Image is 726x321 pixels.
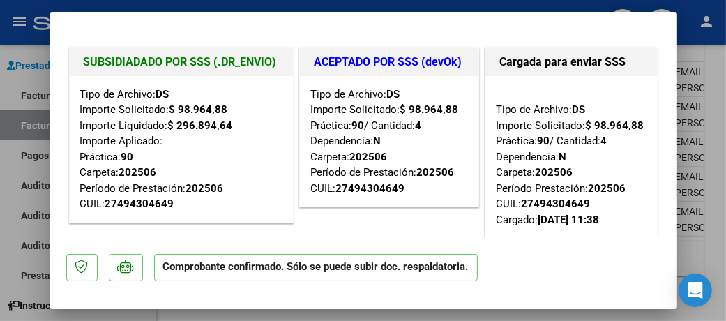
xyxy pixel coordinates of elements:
[349,151,387,163] strong: 202506
[537,135,550,147] strong: 90
[600,135,607,147] strong: 4
[521,196,590,212] div: 27494304649
[335,181,404,197] div: 27494304649
[386,88,400,100] strong: DS
[538,214,599,226] strong: [DATE] 11:38
[314,54,464,70] h1: ACEPTADO POR SSS (devOk)
[572,103,585,116] strong: DS
[80,87,283,212] div: Tipo de Archivo: Importe Solicitado: Importe Liquidado: Importe Aplicado: Práctica: Carpeta: Perí...
[535,166,573,179] strong: 202506
[169,103,228,116] strong: $ 98.964,88
[121,151,134,163] strong: 90
[310,87,468,197] div: Tipo de Archivo: Importe Solicitado: Práctica: / Cantidad: Dependencia: Carpeta: Período de Prest...
[119,166,157,179] strong: 202506
[415,119,421,132] strong: 4
[168,119,233,132] strong: $ 296.894,64
[156,88,169,100] strong: DS
[559,151,566,163] strong: N
[351,119,364,132] strong: 90
[588,182,626,195] strong: 202506
[373,135,381,147] strong: N
[416,166,454,179] strong: 202506
[400,103,458,116] strong: $ 98.964,88
[105,196,174,212] div: 27494304649
[679,274,712,307] div: Open Intercom Messenger
[585,119,644,132] strong: $ 98.964,88
[499,54,643,70] h1: Cargada para enviar SSS
[186,182,224,195] strong: 202506
[496,87,646,228] div: Tipo de Archivo: Importe Solicitado: Práctica: / Cantidad: Dependencia: Carpeta: Período Prestaci...
[84,54,280,70] h1: SUBSIDIADADO POR SSS (.DR_ENVIO)
[154,254,478,281] p: Comprobante confirmado. Sólo se puede subir doc. respaldatoria.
